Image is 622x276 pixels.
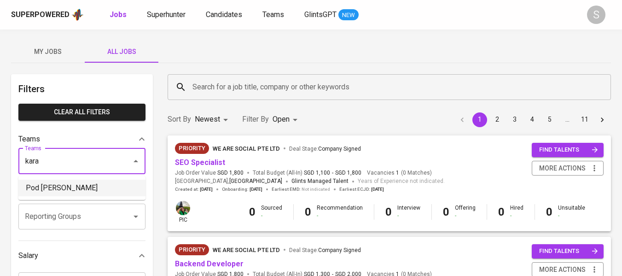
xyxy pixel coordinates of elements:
[443,206,449,218] b: 0
[217,169,244,177] span: SGD 1,800
[175,244,209,255] div: New Job received from Demand Team
[318,247,361,253] span: Company Signed
[175,200,191,224] div: pic
[175,143,209,154] div: New Job received from Demand Team
[304,10,337,19] span: GlintsGPT
[577,112,592,127] button: Go to page 11
[175,144,209,153] span: Priority
[332,169,333,177] span: -
[507,112,522,127] button: Go to page 3
[558,212,585,220] div: -
[26,106,138,118] span: Clear All filters
[539,246,598,257] span: find talents
[17,46,79,58] span: My Jobs
[371,186,384,193] span: [DATE]
[272,186,330,193] span: Earliest EMD :
[222,186,262,193] span: Onboarding :
[397,204,420,220] div: Interview
[213,247,280,253] span: We Are Social Pte Ltd
[18,130,145,148] div: Teams
[339,186,384,193] span: Earliest ECJD :
[262,9,286,21] a: Teams
[587,6,605,24] div: S
[195,114,220,125] p: Newest
[110,10,127,19] b: Jobs
[168,114,191,125] p: Sort By
[175,169,244,177] span: Job Order Value
[289,247,361,253] span: Deal Stage :
[455,212,476,220] div: -
[147,9,187,21] a: Superhunter
[273,115,290,123] span: Open
[206,10,242,19] span: Candidates
[175,186,213,193] span: Created at :
[510,204,523,220] div: Hired
[90,46,153,58] span: All Jobs
[175,158,225,167] a: SEO Specialist
[273,111,301,128] div: Open
[490,112,505,127] button: Go to page 2
[318,146,361,152] span: Company Signed
[195,111,231,128] div: Newest
[110,9,128,21] a: Jobs
[338,11,359,20] span: NEW
[305,206,311,218] b: 0
[317,212,363,220] div: -
[18,247,145,265] div: Salary
[539,264,586,276] span: more actions
[11,10,70,20] div: Superpowered
[129,210,142,223] button: Open
[175,259,244,268] a: Backend Developer
[532,143,604,157] button: find talents
[261,212,282,220] div: -
[262,10,284,19] span: Teams
[200,186,213,193] span: [DATE]
[542,112,557,127] button: Go to page 5
[304,169,330,177] span: SGD 1,100
[367,169,432,177] span: Vacancies ( 0 Matches )
[595,112,610,127] button: Go to next page
[250,186,262,193] span: [DATE]
[18,185,145,204] div: Reporting Groups
[253,169,361,177] span: Total Budget (All-In)
[175,245,209,254] span: Priority
[18,134,40,145] p: Teams
[242,114,269,125] p: Filter By
[71,8,84,22] img: app logo
[213,145,280,152] span: We Are Social Pte Ltd
[546,206,552,218] b: 0
[558,204,585,220] div: Unsuitable
[229,177,282,186] span: [GEOGRAPHIC_DATA]
[18,180,145,196] li: Pod [PERSON_NAME]
[18,250,38,261] p: Salary
[302,186,330,193] span: Not indicated
[304,9,359,21] a: GlintsGPT NEW
[175,177,282,186] span: [GEOGRAPHIC_DATA] ,
[532,244,604,258] button: find talents
[472,112,487,127] button: page 1
[335,169,361,177] span: SGD 1,800
[129,155,142,168] button: Close
[385,206,392,218] b: 0
[532,161,604,176] button: more actions
[560,115,575,124] div: …
[539,163,586,174] span: more actions
[18,82,145,96] h6: Filters
[147,10,186,19] span: Superhunter
[539,145,598,155] span: find talents
[525,112,540,127] button: Go to page 4
[455,204,476,220] div: Offering
[317,204,363,220] div: Recommendation
[395,169,399,177] span: 1
[261,204,282,220] div: Sourced
[358,177,445,186] span: Years of Experience not indicated.
[453,112,611,127] nav: pagination navigation
[397,212,420,220] div: -
[11,8,84,22] a: Superpoweredapp logo
[176,201,190,215] img: eva@glints.com
[289,146,361,152] span: Deal Stage :
[206,9,244,21] a: Candidates
[249,206,256,218] b: 0
[291,178,349,184] span: Glints Managed Talent
[18,104,145,121] button: Clear All filters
